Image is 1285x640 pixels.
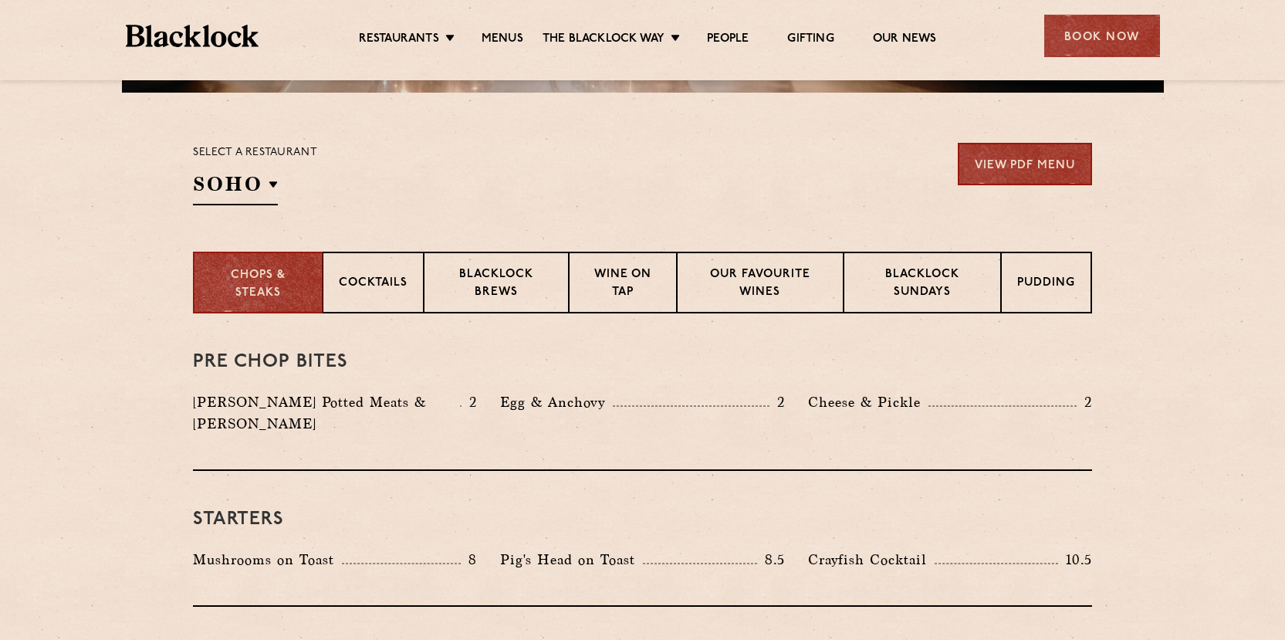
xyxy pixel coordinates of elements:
h3: Starters [193,510,1092,530]
p: 2 [769,392,785,412]
p: [PERSON_NAME] Potted Meats & [PERSON_NAME] [193,391,460,435]
p: Crayfish Cocktail [808,549,935,571]
p: Blacklock Sundays [860,266,985,303]
p: 10.5 [1058,550,1092,570]
a: The Blacklock Way [543,32,664,49]
a: Restaurants [359,32,439,49]
div: Book Now [1044,15,1160,57]
p: Wine on Tap [585,266,661,303]
p: Blacklock Brews [440,266,553,303]
h2: SOHO [193,171,278,205]
p: 8 [461,550,477,570]
a: People [707,32,749,49]
p: Our favourite wines [693,266,827,303]
p: 8.5 [757,550,785,570]
a: Gifting [787,32,834,49]
p: Cheese & Pickle [808,391,928,413]
p: Pudding [1017,275,1075,294]
p: Chops & Steaks [210,267,306,302]
p: Egg & Anchovy [500,391,613,413]
p: Cocktails [339,275,407,294]
h3: Pre Chop Bites [193,352,1092,372]
p: 2 [462,392,477,412]
p: Pig's Head on Toast [500,549,643,571]
p: Mushrooms on Toast [193,549,342,571]
a: Our News [873,32,937,49]
a: Menus [482,32,523,49]
a: View PDF Menu [958,143,1092,185]
p: Select a restaurant [193,143,317,163]
img: BL_Textured_Logo-footer-cropped.svg [126,25,259,47]
p: 2 [1077,392,1092,412]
